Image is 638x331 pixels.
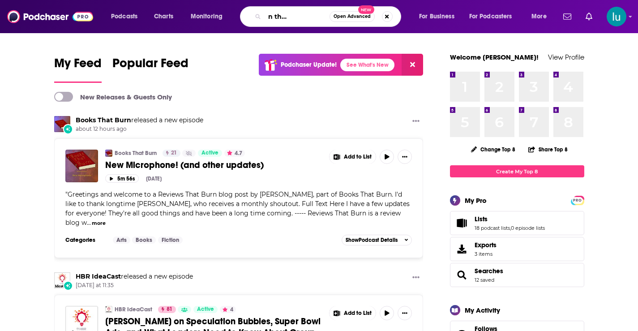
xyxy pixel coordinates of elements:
[344,154,372,160] span: Add to List
[334,14,371,19] span: Open Advanced
[340,59,394,71] a: See What's New
[450,53,539,61] a: Welcome [PERSON_NAME]!
[560,9,575,24] a: Show notifications dropdown
[346,237,398,243] span: Show Podcast Details
[475,267,503,275] a: Searches
[330,306,376,320] button: Show More Button
[171,149,177,158] span: 21
[105,150,112,157] img: Books That Burn
[76,116,131,124] a: Books That Burn
[197,305,214,314] span: Active
[63,281,73,291] div: New Episode
[572,197,583,204] span: PRO
[220,306,236,313] button: 4
[450,263,584,287] span: Searches
[475,215,545,223] a: Lists
[582,9,596,24] a: Show notifications dropdown
[65,190,410,227] span: "
[105,306,112,313] img: HBR IdeaCast
[54,56,102,76] span: My Feed
[115,150,157,157] a: Books That Burn
[450,237,584,261] a: Exports
[224,150,245,157] button: 4.7
[54,272,70,288] img: HBR IdeaCast
[511,225,545,231] a: 0 episode lists
[330,11,375,22] button: Open AdvancedNew
[76,282,193,289] span: [DATE] at 11:35
[76,125,203,133] span: about 12 hours ago
[450,165,584,177] a: Create My Top 8
[607,7,626,26] img: User Profile
[92,219,106,227] button: more
[54,116,70,132] img: Books That Burn
[409,116,423,127] button: Show More Button
[419,10,454,23] span: For Business
[528,141,568,158] button: Share Top 8
[154,10,173,23] span: Charts
[465,306,500,314] div: My Activity
[148,9,179,24] a: Charts
[475,241,497,249] span: Exports
[409,272,423,284] button: Show More Button
[453,269,471,281] a: Searches
[469,10,512,23] span: For Podcasters
[531,10,547,23] span: More
[158,236,183,244] a: Fiction
[398,306,412,320] button: Show More Button
[105,9,149,24] button: open menu
[475,251,497,257] span: 3 items
[572,197,583,203] a: PRO
[398,150,412,164] button: Show More Button
[475,215,488,223] span: Lists
[453,243,471,255] span: Exports
[111,10,137,23] span: Podcasts
[76,272,121,280] a: HBR IdeaCast
[191,10,223,23] span: Monitoring
[193,306,218,313] a: Active
[184,9,234,24] button: open menu
[105,159,323,171] a: New Microphone! (and other updates)
[248,6,410,27] div: Search podcasts, credits, & more...
[54,56,102,83] a: My Feed
[466,144,521,155] button: Change Top 8
[201,149,218,158] span: Active
[54,92,172,102] a: New Releases & Guests Only
[158,306,176,313] a: 81
[607,7,626,26] button: Show profile menu
[281,61,337,69] p: Podchaser Update!
[76,272,193,281] h3: released a new episode
[65,150,98,182] a: New Microphone! (and other updates)
[344,310,372,317] span: Add to List
[475,225,510,231] a: 18 podcast lists
[115,306,152,313] a: HBR IdeaCast
[475,277,494,283] a: 12 saved
[548,53,584,61] a: View Profile
[163,150,180,157] a: 21
[463,9,525,24] button: open menu
[87,219,91,227] span: ...
[65,190,410,227] span: Greetings and welcome to a Reviews That Burn blog post by [PERSON_NAME], part of Books That Burn....
[146,176,162,182] div: [DATE]
[465,196,487,205] div: My Pro
[63,124,73,134] div: New Episode
[65,236,106,244] h3: Categories
[76,116,203,125] h3: released a new episode
[525,9,558,24] button: open menu
[113,236,130,244] a: Arts
[7,8,93,25] img: Podchaser - Follow, Share and Rate Podcasts
[198,150,222,157] a: Active
[265,9,330,24] input: Search podcasts, credits, & more...
[413,9,466,24] button: open menu
[132,236,156,244] a: Books
[167,305,172,314] span: 81
[510,225,511,231] span: ,
[607,7,626,26] span: Logged in as lusodano
[105,159,264,171] span: New Microphone! (and other updates)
